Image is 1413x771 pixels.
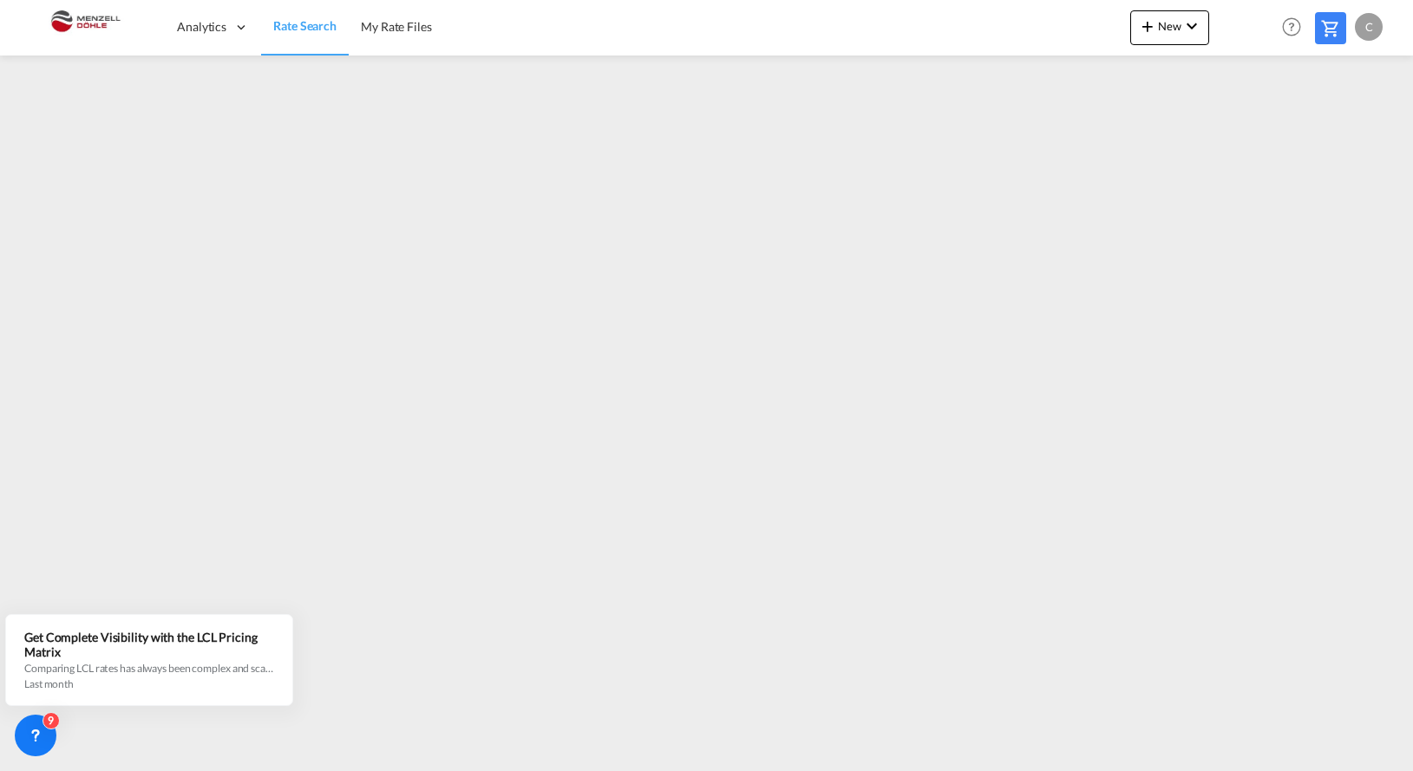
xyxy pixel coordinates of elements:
[26,8,143,47] img: 5c2b1670644e11efba44c1e626d722bd.JPG
[1137,16,1158,36] md-icon: icon-plus 400-fg
[1277,12,1306,42] span: Help
[1181,16,1202,36] md-icon: icon-chevron-down
[1355,13,1383,41] div: C
[273,18,337,33] span: Rate Search
[361,19,432,34] span: My Rate Files
[177,18,226,36] span: Analytics
[1137,19,1202,33] span: New
[1130,10,1209,45] button: icon-plus 400-fgNewicon-chevron-down
[1277,12,1315,43] div: Help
